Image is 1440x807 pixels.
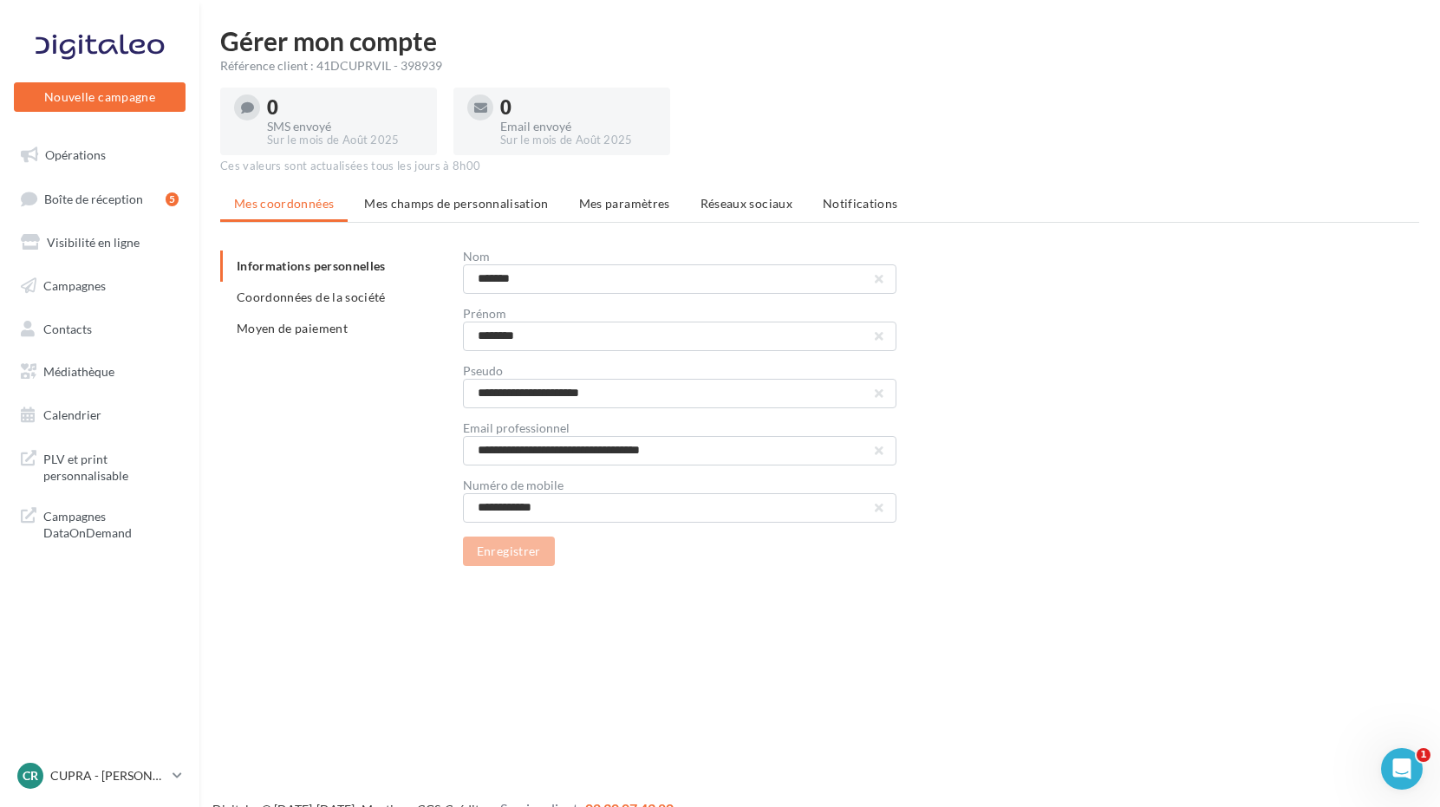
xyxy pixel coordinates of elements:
[237,321,348,335] span: Moyen de paiement
[43,364,114,379] span: Médiathèque
[45,147,106,162] span: Opérations
[463,365,896,377] div: Pseudo
[166,192,179,206] div: 5
[47,235,140,250] span: Visibilité en ligne
[463,537,555,566] button: Enregistrer
[14,759,186,792] a: CR CUPRA - [PERSON_NAME]
[823,196,898,211] span: Notifications
[10,498,189,549] a: Campagnes DataOnDemand
[43,278,106,293] span: Campagnes
[10,137,189,173] a: Opérations
[10,440,189,491] a: PLV et print personnalisable
[579,196,670,211] span: Mes paramètres
[43,321,92,335] span: Contacts
[10,397,189,433] a: Calendrier
[463,251,896,263] div: Nom
[10,180,189,218] a: Boîte de réception5
[23,767,38,784] span: CR
[1417,748,1430,762] span: 1
[1381,748,1423,790] iframe: Intercom live chat
[700,196,792,211] span: Réseaux sociaux
[220,57,1419,75] div: Référence client : 41DCUPRVIL - 398939
[267,98,423,117] div: 0
[43,407,101,422] span: Calendrier
[500,98,656,117] div: 0
[44,191,143,205] span: Boîte de réception
[463,479,896,491] div: Numéro de mobile
[14,82,186,112] button: Nouvelle campagne
[267,120,423,133] div: SMS envoyé
[43,447,179,485] span: PLV et print personnalisable
[43,504,179,542] span: Campagnes DataOnDemand
[237,290,386,304] span: Coordonnées de la société
[500,120,656,133] div: Email envoyé
[364,196,549,211] span: Mes champs de personnalisation
[10,225,189,261] a: Visibilité en ligne
[10,354,189,390] a: Médiathèque
[463,422,896,434] div: Email professionnel
[10,311,189,348] a: Contacts
[463,308,896,320] div: Prénom
[10,268,189,304] a: Campagnes
[50,767,166,784] p: CUPRA - [PERSON_NAME]
[220,28,1419,54] h1: Gérer mon compte
[500,133,656,148] div: Sur le mois de Août 2025
[220,159,1419,174] div: Ces valeurs sont actualisées tous les jours à 8h00
[267,133,423,148] div: Sur le mois de Août 2025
